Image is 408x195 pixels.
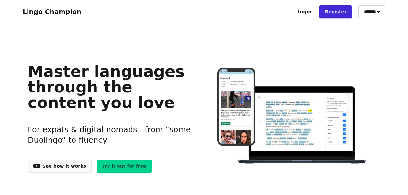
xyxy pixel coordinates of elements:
[292,5,317,18] a: Login
[23,8,81,16] a: Lingo Champion
[28,64,194,110] h1: Master languages through the content you love
[97,160,152,173] a: Try it out for free
[28,160,92,173] a: See how it works
[319,5,352,18] a: Register
[28,117,194,153] h3: For expats & digital nomads - from “some Duolingo“ to fluency
[204,68,380,165] img: Learn languages online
